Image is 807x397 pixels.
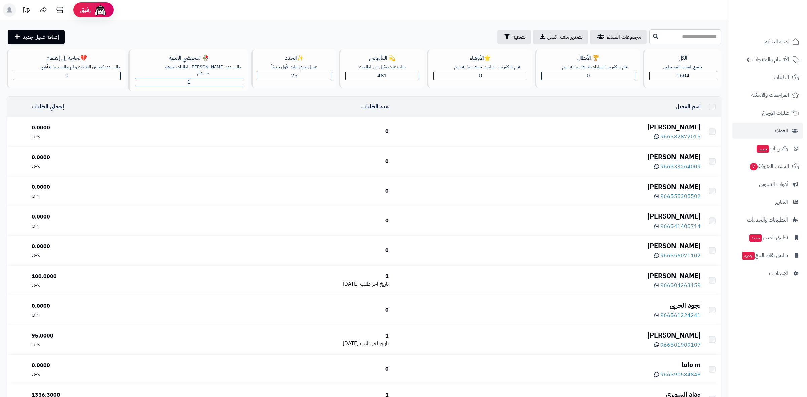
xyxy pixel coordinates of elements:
[187,78,191,86] span: 1
[185,340,389,347] div: [DATE]
[32,243,180,250] div: 0.0000
[775,197,788,207] span: التقارير
[32,161,180,169] div: ر.س
[93,3,107,17] img: ai-face.png
[676,103,701,111] a: اسم العميل
[394,241,701,251] div: [PERSON_NAME]
[732,87,803,103] a: المراجعات والأسئلة
[394,360,701,370] div: lolo m
[732,265,803,281] a: الإعدادات
[660,281,701,289] span: 966504263159
[654,163,701,171] a: 966533264009
[547,33,583,41] span: تصدير ملف اكسل
[80,6,91,14] span: رفيق
[135,54,243,62] div: 🥀 منخفضي القيمة
[163,64,243,76] div: طلب عدد [PERSON_NAME] الطلبات آخرهم من عام
[676,72,690,80] span: 1604
[732,34,803,50] a: لوحة التحكم
[764,37,789,46] span: لوحة التحكم
[732,158,803,174] a: السلات المتروكة7
[32,302,180,310] div: 0.0000
[32,213,180,221] div: 0.0000
[23,33,59,41] span: إضافة عميل جديد
[32,132,180,140] div: ر.س
[732,141,803,157] a: وآتس آبجديد
[607,33,641,41] span: مجموعات العملاء
[534,49,642,91] a: 🏆 الأبطالقام بالكثير من الطلبات آخرها منذ 30 يوم0
[741,251,788,260] span: تطبيق نقاط البيع
[775,126,788,135] span: العملاء
[394,152,701,162] div: [PERSON_NAME]
[660,341,701,349] span: 966501909107
[185,217,389,225] div: 0
[291,72,298,80] span: 25
[748,233,788,242] span: تطبيق المتجر
[361,103,389,111] a: عدد الطلبات
[426,49,534,91] a: 🌟الأوفياءقام بالكثير من الطلبات آخرها منذ 60 يوم0
[479,72,482,80] span: 0
[185,187,389,195] div: 0
[377,72,387,80] span: 481
[587,72,590,80] span: 0
[774,73,789,82] span: الطلبات
[761,5,801,19] img: logo-2.png
[433,54,527,62] div: 🌟الأوفياء
[394,271,701,281] div: [PERSON_NAME]
[732,212,803,228] a: التطبيقات والخدمات
[541,54,635,62] div: 🏆 الأبطال
[660,222,701,230] span: 966541405714
[18,3,35,18] a: تحديثات المنصة
[32,221,180,229] div: ر.س
[394,211,701,221] div: [PERSON_NAME]
[660,252,701,260] span: 966556071102
[660,371,701,379] span: 966590584848
[185,273,389,280] div: 1
[732,105,803,121] a: طلبات الإرجاع
[32,340,180,347] div: ر.س
[590,30,647,44] a: مجموعات العملاء
[185,280,389,288] div: [DATE]
[513,33,526,41] span: تصفية
[360,339,389,347] span: تاريخ اخر طلب
[660,163,701,171] span: 966533264009
[732,230,803,246] a: تطبيق المتجرجديد
[394,122,701,132] div: [PERSON_NAME]
[13,54,121,62] div: 💔بحاجة إلى إهتمام
[757,145,769,153] span: جديد
[750,163,758,171] span: 7
[654,222,701,230] a: 966541405714
[654,192,701,200] a: 966555305502
[654,133,701,141] a: 966582872015
[533,30,588,44] a: تصدير ملف اكسل
[554,64,635,70] div: قام بالكثير من الطلبات آخرها منذ 30 يوم
[250,49,338,91] a: ✨الجددعميل اجري طلبه الأول حديثاّ25
[185,332,389,340] div: 1
[32,250,180,258] div: ر.س
[742,252,755,260] span: جديد
[447,64,527,70] div: قام بالكثير من الطلبات آخرها منذ 60 يوم
[8,30,65,44] a: إضافة عميل جديد
[32,280,180,288] div: ر.س
[649,54,716,62] div: الكل
[32,154,180,161] div: 0.0000
[660,311,701,319] span: 966561224241
[258,64,331,70] div: عميل اجري طلبه الأول حديثاّ
[258,54,331,62] div: ✨الجدد
[32,332,180,340] div: 95.0000
[185,365,389,373] div: 0
[65,72,69,80] span: 0
[497,30,531,44] button: تصفية
[749,234,762,242] span: جديد
[747,215,788,225] span: التطبيقات والخدمات
[345,64,420,70] div: طلب عدد ضئيل من الطلبات
[185,158,389,165] div: 0
[32,369,180,377] div: ر.س
[185,128,389,135] div: 0
[32,273,180,280] div: 100.0000
[762,108,789,118] span: طلبات الإرجاع
[32,310,180,318] div: ر.س
[642,49,723,91] a: الكلجميع العملاء المسجلين1604
[40,64,121,70] div: طلب عدد كبير من الطلبات و لم يطلب منذ 6 أشهر
[654,311,701,319] a: 966561224241
[185,306,389,314] div: 0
